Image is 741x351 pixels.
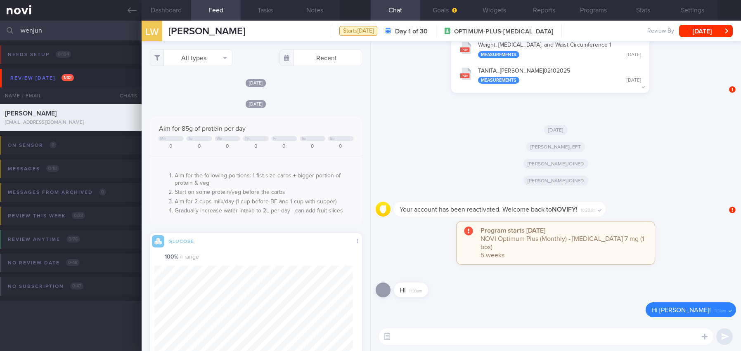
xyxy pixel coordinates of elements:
[627,78,641,84] div: [DATE]
[46,165,59,172] span: 0 / 18
[159,125,246,132] span: Aim for 85g of protein per day
[175,187,354,196] li: Start on some protein/veg before the carbs
[330,137,334,141] div: Su
[273,137,277,141] div: Fr
[544,125,568,135] span: [DATE]
[328,144,354,150] div: 0
[246,100,266,108] span: [DATE]
[186,144,212,150] div: 0
[175,205,354,215] li: Gradually increase water intake to 2L per day - can add fruit slices
[455,62,645,88] button: TANITA_[PERSON_NAME]02102025 Measurements [DATE]
[478,68,641,84] div: TANITA_ [PERSON_NAME] 02102025
[70,283,83,290] span: 0 / 47
[6,281,85,292] div: No subscription
[300,144,326,150] div: 0
[409,286,422,294] span: 11:30am
[6,257,82,269] div: No review date
[165,254,178,260] strong: 100 %
[478,77,519,84] div: Measurements
[175,196,354,206] li: Aim for 2 cups milk/day (1 cup before BF and 1 cup with supper)
[215,144,241,150] div: 0
[679,25,733,37] button: [DATE]
[66,236,80,243] span: 0 / 76
[5,110,57,117] span: [PERSON_NAME]
[109,87,142,104] div: Chats
[6,163,61,174] div: Messages
[6,49,73,60] div: Needs setup
[627,52,641,58] div: [DATE]
[271,144,297,150] div: 0
[168,26,245,36] span: [PERSON_NAME]
[6,234,82,245] div: Review anytime
[136,16,167,47] div: LW
[150,49,232,66] button: All types
[6,140,59,151] div: On sensor
[523,176,588,186] span: [PERSON_NAME] joined
[481,227,545,234] strong: Program starts [DATE]
[158,144,184,150] div: 0
[160,137,166,141] div: Mo
[6,187,108,198] div: Messages from Archived
[72,212,85,219] span: 0 / 33
[188,137,192,141] div: Tu
[552,206,576,213] strong: NOVIFY
[455,36,645,62] button: Weight, [MEDICAL_DATA], and Waist Circumference 1 Measurements [DATE]
[56,51,71,58] span: 0 / 104
[165,254,199,261] span: in range
[99,188,106,196] span: 0
[5,120,137,126] div: [EMAIL_ADDRESS][DOMAIN_NAME]
[175,170,354,187] li: Aim for the following portions: 1 fist size carbs + bigger portion of protein & veg
[246,79,266,87] span: [DATE]
[481,236,644,250] span: NOVI Optimum Plus (Monthly) - [MEDICAL_DATA] 7 mg (1 box)
[454,28,553,36] span: OPTIMUM-PLUS-[MEDICAL_DATA]
[478,51,519,58] div: Measurements
[8,73,76,84] div: Review [DATE]
[478,42,641,58] div: Weight, [MEDICAL_DATA], and Waist Circumference 1
[66,259,80,266] span: 0 / 48
[302,137,306,141] div: Sa
[647,28,674,35] span: Review By
[217,137,223,141] div: We
[6,210,87,221] div: Review this week
[50,141,57,148] span: 0
[481,252,504,259] span: 5 weeks
[62,74,74,81] span: 1 / 42
[400,287,406,294] span: Hi
[581,205,596,213] span: 10:22am
[245,137,249,141] div: Th
[400,206,578,213] span: Your account has been reactivated. Welcome back to !
[395,27,428,35] strong: Day 1 of 30
[243,144,269,150] div: 0
[714,306,726,314] span: 11:31am
[523,159,588,169] span: [PERSON_NAME] joined
[651,307,711,313] span: Hi [PERSON_NAME]!
[339,26,377,36] div: Starts [DATE]
[526,142,585,152] span: [PERSON_NAME] left
[164,237,197,244] div: Glucose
